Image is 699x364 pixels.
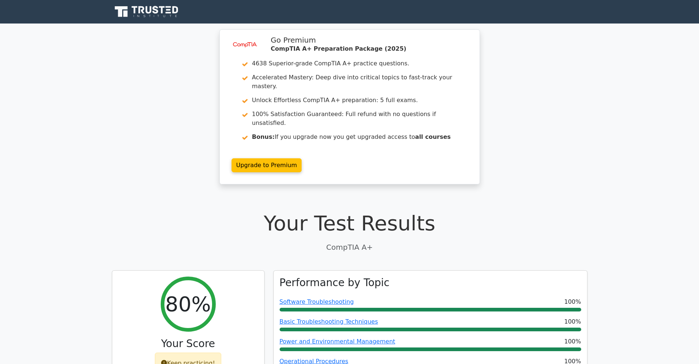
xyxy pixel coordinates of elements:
[280,338,396,345] a: Power and Environmental Management
[564,298,581,306] span: 100%
[280,277,390,289] h3: Performance by Topic
[564,317,581,326] span: 100%
[112,242,587,253] p: CompTIA A+
[564,337,581,346] span: 100%
[280,318,378,325] a: Basic Troubleshooting Techniques
[165,292,211,316] h2: 80%
[280,298,354,305] a: Software Troubleshooting
[232,158,302,172] a: Upgrade to Premium
[112,211,587,235] h1: Your Test Results
[118,338,258,350] h3: Your Score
